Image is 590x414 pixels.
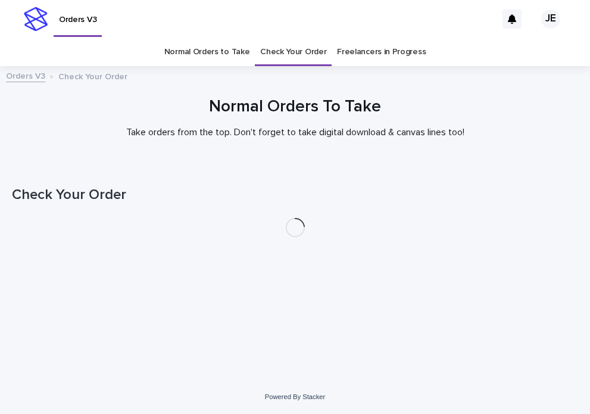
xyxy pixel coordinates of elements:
[12,186,578,204] h1: Check Your Order
[260,38,326,66] a: Check Your Order
[12,97,578,117] h1: Normal Orders To Take
[541,10,560,29] div: JE
[24,7,48,31] img: stacker-logo-s-only.png
[57,127,533,138] p: Take orders from the top. Don't forget to take digital download & canvas lines too!
[58,69,127,82] p: Check Your Order
[265,393,325,400] a: Powered By Stacker
[337,38,426,66] a: Freelancers in Progress
[6,69,45,82] a: Orders V3
[164,38,250,66] a: Normal Orders to Take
